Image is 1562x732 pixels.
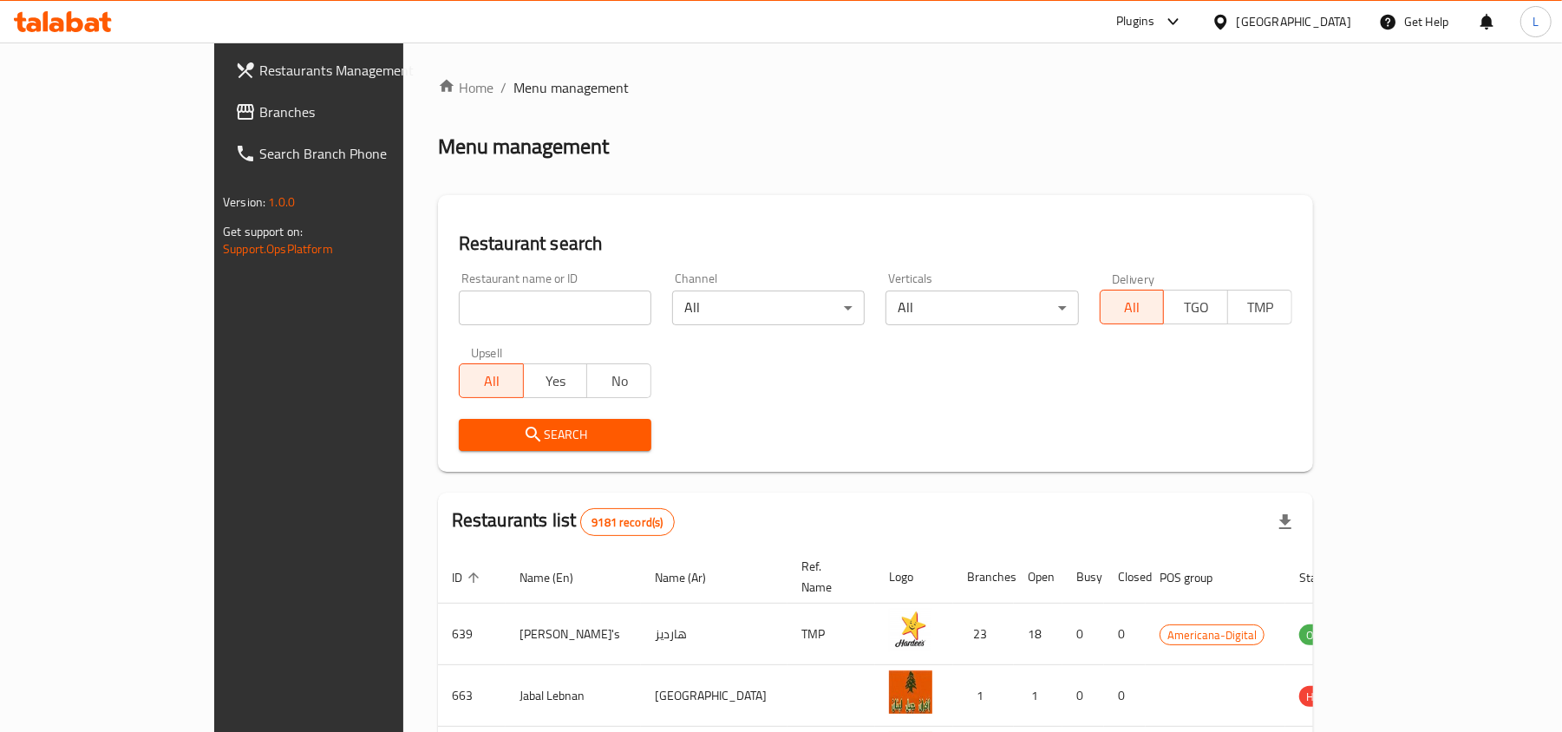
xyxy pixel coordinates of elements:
span: Version: [223,191,265,213]
a: Branches [221,91,475,133]
div: Export file [1265,501,1306,543]
div: HIDDEN [1299,686,1351,707]
td: هارديز [641,604,788,665]
span: 1.0.0 [268,191,295,213]
span: Name (En) [520,567,596,588]
th: Logo [875,551,953,604]
td: 0 [1062,665,1104,727]
span: HIDDEN [1299,687,1351,707]
a: Support.OpsPlatform [223,238,333,260]
div: [GEOGRAPHIC_DATA] [1237,12,1351,31]
span: Branches [259,101,461,122]
img: Hardee's [889,609,932,652]
div: Plugins [1116,11,1154,32]
input: Search for restaurant name or ID.. [459,291,651,325]
span: Ref. Name [801,556,854,598]
button: TMP [1227,290,1292,324]
span: Yes [531,369,581,394]
a: Restaurants Management [221,49,475,91]
span: Search Branch Phone [259,143,461,164]
span: Search [473,424,637,446]
nav: breadcrumb [438,77,1313,98]
td: 23 [953,604,1014,665]
button: All [1100,290,1165,324]
div: All [672,291,865,325]
td: 0 [1104,604,1146,665]
span: 9181 record(s) [581,514,673,531]
a: Search Branch Phone [221,133,475,174]
span: ID [452,567,485,588]
h2: Menu management [438,133,609,160]
button: Search [459,419,651,451]
span: OPEN [1299,625,1342,645]
td: 1 [953,665,1014,727]
td: [PERSON_NAME]'s [506,604,641,665]
button: All [459,363,524,398]
span: Status [1299,567,1356,588]
div: Total records count [580,508,674,536]
span: All [467,369,517,394]
span: Restaurants Management [259,60,461,81]
div: All [886,291,1078,325]
th: Open [1014,551,1062,604]
h2: Restaurants list [452,507,675,536]
span: POS group [1160,567,1235,588]
th: Busy [1062,551,1104,604]
span: Americana-Digital [1160,625,1264,645]
span: Name (Ar) [655,567,729,588]
th: Closed [1104,551,1146,604]
button: No [586,363,651,398]
span: TGO [1171,295,1221,320]
td: 18 [1014,604,1062,665]
td: 1 [1014,665,1062,727]
button: TGO [1163,290,1228,324]
td: Jabal Lebnan [506,665,641,727]
td: [GEOGRAPHIC_DATA] [641,665,788,727]
span: TMP [1235,295,1285,320]
label: Upsell [471,346,503,358]
span: L [1533,12,1539,31]
td: TMP [788,604,875,665]
h2: Restaurant search [459,231,1292,257]
img: Jabal Lebnan [889,670,932,714]
span: No [594,369,644,394]
div: OPEN [1299,624,1342,645]
span: All [1108,295,1158,320]
span: Get support on: [223,220,303,243]
th: Branches [953,551,1014,604]
button: Yes [523,363,588,398]
td: 0 [1062,604,1104,665]
label: Delivery [1112,272,1155,284]
td: 0 [1104,665,1146,727]
span: Menu management [513,77,629,98]
li: / [500,77,507,98]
